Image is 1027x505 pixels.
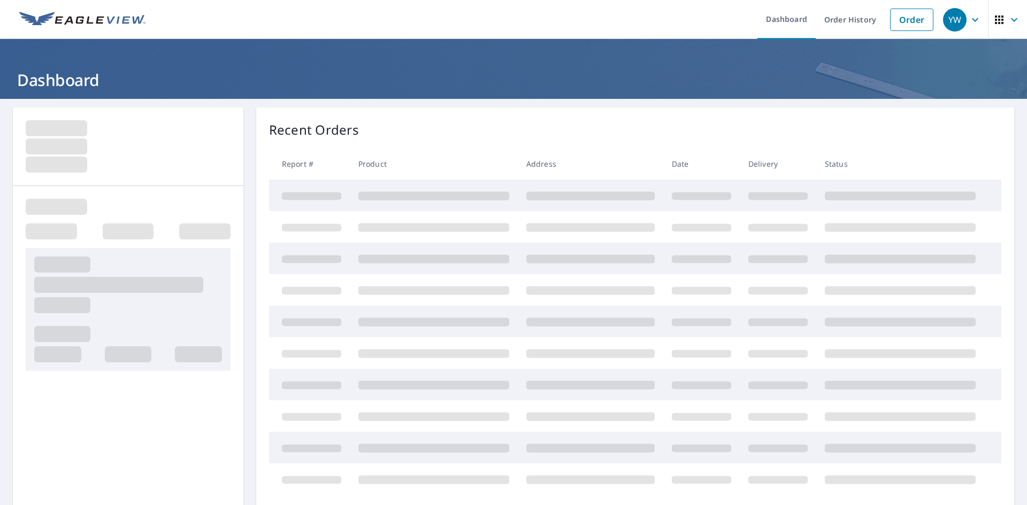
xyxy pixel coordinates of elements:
th: Delivery [740,148,816,180]
div: YW [943,8,967,32]
th: Product [350,148,518,180]
p: Recent Orders [269,120,359,139]
img: EV Logo [19,12,145,28]
h1: Dashboard [13,69,1014,91]
th: Status [816,148,984,180]
th: Report # [269,148,350,180]
a: Order [890,9,933,31]
th: Date [663,148,740,180]
th: Address [518,148,663,180]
